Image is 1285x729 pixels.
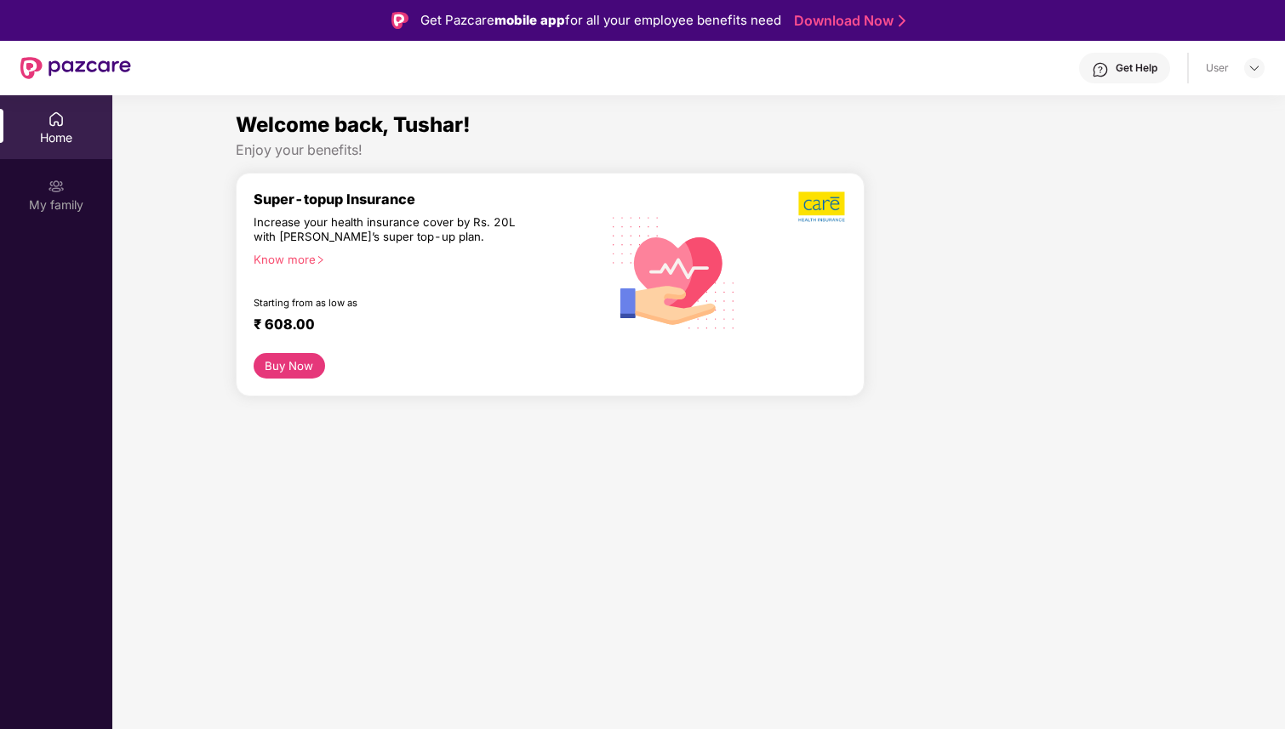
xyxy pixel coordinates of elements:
div: User [1206,61,1229,75]
img: b5dec4f62d2307b9de63beb79f102df3.png [798,191,847,223]
div: Know more [254,253,590,265]
img: svg+xml;base64,PHN2ZyBpZD0iSGVscC0zMngzMiIgeG1sbnM9Imh0dHA6Ly93d3cudzMub3JnLzIwMDAvc3ZnIiB3aWR0aD... [1092,61,1109,78]
div: Get Pazcare for all your employee benefits need [420,10,781,31]
div: Super-topup Insurance [254,191,600,208]
span: right [316,255,325,265]
img: svg+xml;base64,PHN2ZyBpZD0iSG9tZSIgeG1sbnM9Imh0dHA6Ly93d3cudzMub3JnLzIwMDAvc3ZnIiB3aWR0aD0iMjAiIG... [48,111,65,128]
div: Get Help [1116,61,1157,75]
strong: mobile app [494,12,565,28]
a: Download Now [794,12,900,30]
img: svg+xml;base64,PHN2ZyB4bWxucz0iaHR0cDovL3d3dy53My5vcmcvMjAwMC9zdmciIHhtbG5zOnhsaW5rPSJodHRwOi8vd3... [600,196,748,347]
div: Starting from as low as [254,297,528,309]
button: Buy Now [254,353,325,379]
img: New Pazcare Logo [20,57,131,79]
div: ₹ 608.00 [254,316,583,336]
div: Enjoy your benefits! [236,141,1162,159]
img: Logo [391,12,408,29]
div: Increase your health insurance cover by Rs. 20L with [PERSON_NAME]’s super top-up plan. [254,215,526,245]
img: svg+xml;base64,PHN2ZyB3aWR0aD0iMjAiIGhlaWdodD0iMjAiIHZpZXdCb3g9IjAgMCAyMCAyMCIgZmlsbD0ibm9uZSIgeG... [48,178,65,195]
img: svg+xml;base64,PHN2ZyBpZD0iRHJvcGRvd24tMzJ4MzIiIHhtbG5zPSJodHRwOi8vd3d3LnczLm9yZy8yMDAwL3N2ZyIgd2... [1248,61,1261,75]
img: Stroke [899,12,905,30]
span: Welcome back, Tushar! [236,112,471,137]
